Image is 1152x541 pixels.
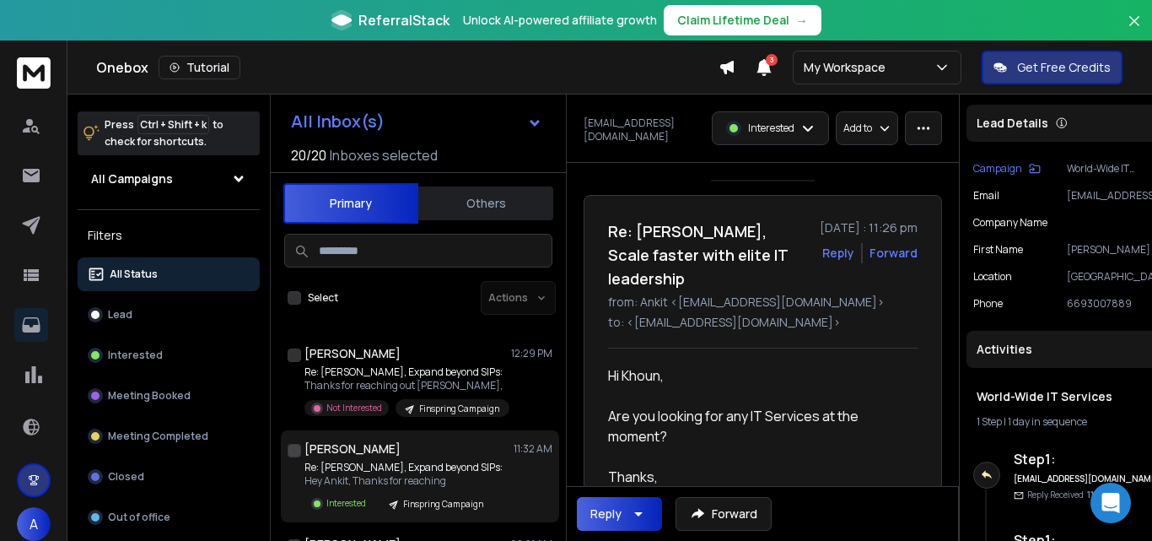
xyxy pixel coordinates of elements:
p: Phone [973,297,1003,311]
span: Ctrl + Shift + k [137,115,209,134]
button: A [17,507,51,541]
p: My Workspace [804,59,892,76]
span: → [796,12,808,29]
p: Campaign [973,162,1022,176]
p: Re: [PERSON_NAME], Expand beyond SIPs: [304,365,507,379]
p: Get Free Credits [1017,59,1111,76]
button: Reply [822,245,854,262]
p: 11:32 AM [514,442,552,456]
p: Meeting Completed [108,430,208,443]
p: Thanks for reaching out [PERSON_NAME], [304,379,507,392]
p: Interested [108,349,163,362]
div: Are you looking for any IT Services at the moment? [608,406,904,446]
span: 20 / 20 [291,145,326,165]
p: Press to check for shortcuts. [105,116,223,150]
div: Hi Khoun, [608,365,904,386]
p: 12:29 PM [511,347,552,360]
div: Onebox [96,56,719,79]
span: 1 Step [977,414,1002,429]
div: Open Intercom Messenger [1090,483,1131,523]
button: Get Free Credits [982,51,1122,84]
p: Out of office [108,511,170,524]
h1: [PERSON_NAME] [304,345,401,362]
button: Reply [577,497,662,531]
button: Tutorial [159,56,240,79]
span: ReferralStack [358,10,449,30]
div: Thanks, [608,467,904,487]
p: Not Interested [326,402,382,414]
h3: Filters [78,224,260,247]
span: 3 [766,54,778,66]
span: 1 day in sequence [1008,414,1087,429]
p: Closed [108,470,144,484]
p: Email [973,189,999,203]
p: [DATE] : 11:26 pm [820,219,918,236]
button: Others [418,185,553,222]
button: Forward [676,497,772,531]
p: from: Ankit <[EMAIL_ADDRESS][DOMAIN_NAME]> [608,294,918,311]
p: Lead [108,308,132,322]
p: Add to [843,122,872,135]
h3: Inboxes selected [330,145,438,165]
button: Meeting Booked [78,379,260,413]
p: Finspring Campaign [403,498,483,511]
p: location [973,270,1012,284]
button: All Inbox(s) [277,105,556,138]
h1: All Inbox(s) [291,113,385,130]
button: Close banner [1123,10,1145,51]
p: First Name [973,243,1023,257]
p: Reply Received [1027,489,1122,501]
div: Reply [590,506,622,522]
p: Lead Details [977,115,1048,132]
button: Claim Lifetime Deal→ [664,5,821,35]
button: Closed [78,460,260,494]
h1: Re: [PERSON_NAME], Scale faster with elite IT leadership [608,219,810,290]
p: Unlock AI-powered affiliate growth [463,12,657,29]
button: Lead [78,298,260,332]
p: Re: [PERSON_NAME], Expand beyond SIPs: [304,461,503,474]
p: to: <[EMAIL_ADDRESS][DOMAIN_NAME]> [608,314,918,331]
p: Interested [748,122,794,135]
button: Interested [78,338,260,372]
span: 11th, Oct [1087,489,1122,500]
button: Meeting Completed [78,419,260,453]
p: Interested [326,497,366,510]
p: Hey Ankit, Thanks for reaching [304,474,503,488]
h1: All Campaigns [91,170,173,187]
button: All Campaigns [78,162,260,196]
p: Meeting Booked [108,389,191,403]
button: Out of office [78,500,260,534]
button: Campaign [973,162,1041,176]
h1: [PERSON_NAME] [304,441,401,457]
button: Primary [283,183,418,224]
div: Forward [869,245,918,262]
p: Company Name [973,216,1047,230]
p: [EMAIL_ADDRESS][DOMAIN_NAME] [584,116,702,143]
label: Select [308,291,338,305]
button: All Status [78,257,260,291]
p: Finspring Campaign [419,403,499,415]
p: All Status [110,268,158,281]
